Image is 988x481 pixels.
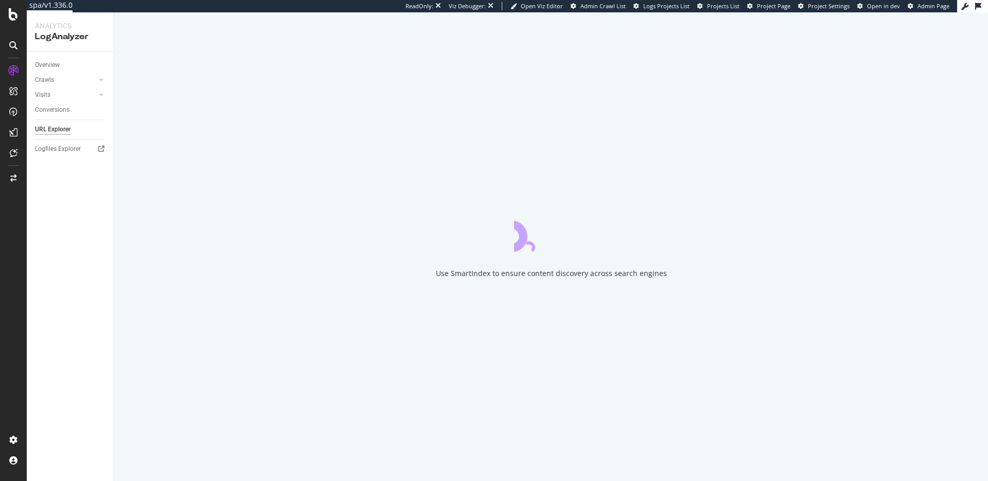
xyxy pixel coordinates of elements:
div: animation [514,215,588,252]
a: Conversions [35,105,107,115]
a: Projects List [697,2,739,10]
span: Project Page [757,2,790,10]
a: Visits [35,90,96,100]
span: Admin Page [918,2,949,10]
span: Admin Crawl List [580,2,626,10]
div: Viz Debugger: [449,2,486,10]
span: Open in dev [867,2,900,10]
a: Logfiles Explorer [35,144,107,154]
a: Admin Page [908,2,949,10]
div: Crawls [35,75,54,85]
div: ReadOnly: [405,2,433,10]
div: Overview [35,60,60,71]
a: Admin Crawl List [571,2,626,10]
span: Project Settings [808,2,850,10]
div: Conversions [35,105,69,115]
a: Project Page [747,2,790,10]
div: Use SmartIndex to ensure content discovery across search engines [436,268,667,279]
span: Projects List [707,2,739,10]
div: URL Explorer [35,124,70,135]
a: Open in dev [857,2,900,10]
a: Crawls [35,75,96,85]
a: Project Settings [798,2,850,10]
div: Logfiles Explorer [35,144,81,154]
div: Visits [35,90,50,100]
a: Open Viz Editor [510,2,563,10]
a: URL Explorer [35,124,107,135]
span: Logs Projects List [643,2,690,10]
span: Open Viz Editor [521,2,563,10]
div: Analytics [35,21,105,31]
a: Logs Projects List [633,2,690,10]
div: LogAnalyzer [35,31,105,43]
a: Overview [35,60,107,71]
